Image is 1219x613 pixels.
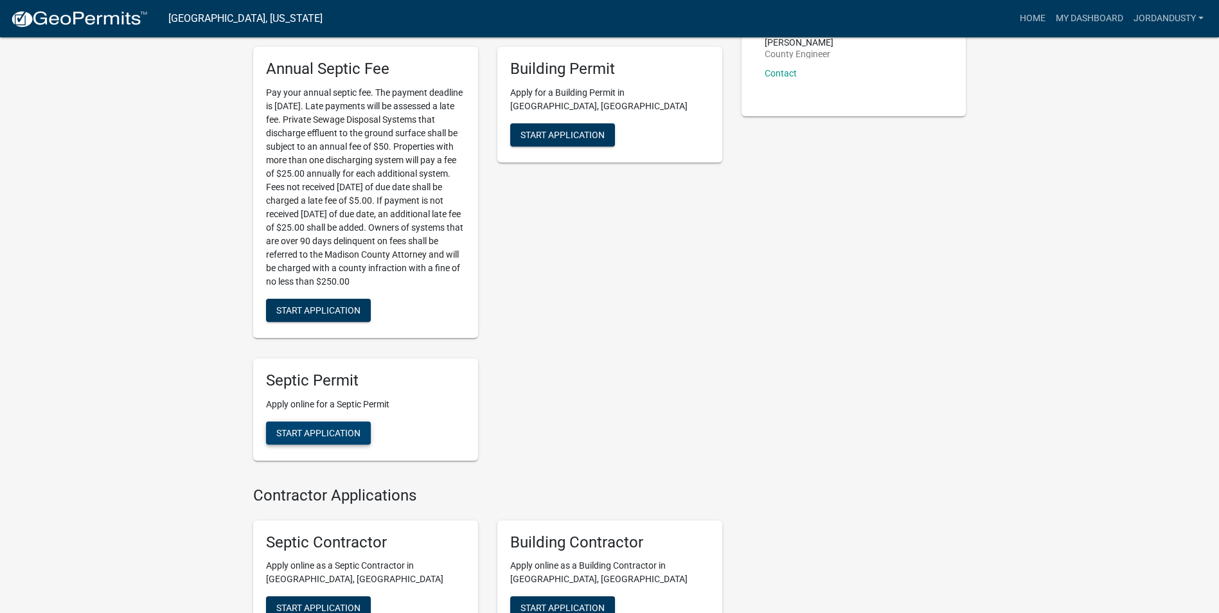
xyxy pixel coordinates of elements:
[765,68,797,78] a: Contact
[253,13,722,470] wm-workflow-list-section: Applications
[510,533,709,552] h5: Building Contractor
[510,123,615,147] button: Start Application
[1128,6,1209,31] a: jordandusty
[510,60,709,78] h5: Building Permit
[266,299,371,322] button: Start Application
[266,422,371,445] button: Start Application
[276,427,360,438] span: Start Application
[266,60,465,78] h5: Annual Septic Fee
[266,371,465,390] h5: Septic Permit
[1015,6,1051,31] a: Home
[266,86,465,289] p: Pay your annual septic fee. The payment deadline is [DATE]. Late payments will be assessed a late...
[521,130,605,140] span: Start Application
[765,49,833,58] p: County Engineer
[276,603,360,613] span: Start Application
[266,559,465,586] p: Apply online as a Septic Contractor in [GEOGRAPHIC_DATA], [GEOGRAPHIC_DATA]
[266,398,465,411] p: Apply online for a Septic Permit
[765,38,833,47] p: [PERSON_NAME]
[510,559,709,586] p: Apply online as a Building Contractor in [GEOGRAPHIC_DATA], [GEOGRAPHIC_DATA]
[253,486,722,505] h4: Contractor Applications
[276,305,360,315] span: Start Application
[168,8,323,30] a: [GEOGRAPHIC_DATA], [US_STATE]
[521,603,605,613] span: Start Application
[510,86,709,113] p: Apply for a Building Permit in [GEOGRAPHIC_DATA], [GEOGRAPHIC_DATA]
[1051,6,1128,31] a: My Dashboard
[266,533,465,552] h5: Septic Contractor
